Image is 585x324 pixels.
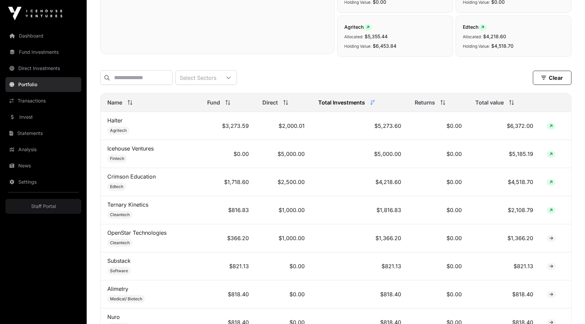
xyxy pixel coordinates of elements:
button: Clear [533,71,571,85]
td: $0.00 [408,224,468,252]
td: $816.83 [200,196,256,224]
span: Medical/ Biotech [110,296,142,302]
td: $821.13 [311,252,408,280]
td: $4,518.70 [469,168,540,196]
td: $0.00 [408,112,468,140]
td: $0.00 [256,252,311,280]
td: $0.00 [256,280,311,308]
td: $5,185.19 [469,140,540,168]
iframe: Chat Widget [551,292,585,324]
a: Crimson Education [107,173,156,180]
td: $3,273.59 [200,112,256,140]
span: Total Investments [318,98,365,107]
td: $5,000.00 [311,140,408,168]
td: $5,000.00 [256,140,311,168]
a: OpenStar Technologies [107,229,167,236]
span: Cleantech [110,240,130,246]
td: $818.40 [311,280,408,308]
span: Returns [415,98,435,107]
span: Name [107,98,122,107]
td: $5,273.60 [311,112,408,140]
td: $0.00 [408,280,468,308]
span: $4,218.60 [483,33,506,39]
td: $818.40 [469,280,540,308]
span: Fintech [110,156,124,161]
td: $0.00 [408,196,468,224]
td: $0.00 [408,140,468,168]
a: Invest [5,110,81,124]
span: Agritech [344,24,372,30]
span: Holding Value: [463,44,490,49]
td: $1,816.83 [311,196,408,224]
td: $2,000.01 [256,112,311,140]
td: $4,218.60 [311,168,408,196]
td: $821.13 [200,252,256,280]
div: Select Sectors [176,71,220,85]
img: Icehouse Ventures Logo [8,7,62,20]
span: Direct [262,98,278,107]
td: $0.00 [408,252,468,280]
td: $366.20 [200,224,256,252]
a: Nuro [107,314,120,320]
span: $4,518.70 [491,43,514,49]
a: Fund Investments [5,45,81,60]
a: Transactions [5,93,81,108]
span: Holding Value: [344,44,371,49]
span: $5,355.44 [365,33,388,39]
a: Halter [107,117,123,124]
a: Dashboard [5,28,81,43]
td: $1,000.00 [256,196,311,224]
span: Software [110,268,128,274]
a: Substack [107,257,131,264]
span: Total value [475,98,504,107]
span: Allocated: [344,34,363,39]
td: $0.00 [408,168,468,196]
a: Alimetry [107,285,128,292]
a: Portfolio [5,77,81,92]
span: Cleantech [110,212,130,217]
td: $2,500.00 [256,168,311,196]
a: Direct Investments [5,61,81,76]
a: Ternary Kinetics [107,201,148,208]
td: $821.13 [469,252,540,280]
a: Staff Portal [5,199,81,214]
span: Fund [207,98,220,107]
td: $1,718.60 [200,168,256,196]
td: $818.40 [200,280,256,308]
span: Edtech [110,184,123,189]
span: Edtech [463,24,487,30]
span: Allocated: [463,34,482,39]
span: Agritech [110,128,127,133]
a: Analysis [5,142,81,157]
td: $0.00 [200,140,256,168]
td: $6,372.00 [469,112,540,140]
span: $6,453.84 [373,43,396,49]
td: $1,366.20 [311,224,408,252]
td: $1,000.00 [256,224,311,252]
td: $2,108.79 [469,196,540,224]
td: $1,366.20 [469,224,540,252]
a: News [5,158,81,173]
a: Settings [5,175,81,189]
a: Icehouse Ventures [107,145,154,152]
a: Statements [5,126,81,141]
